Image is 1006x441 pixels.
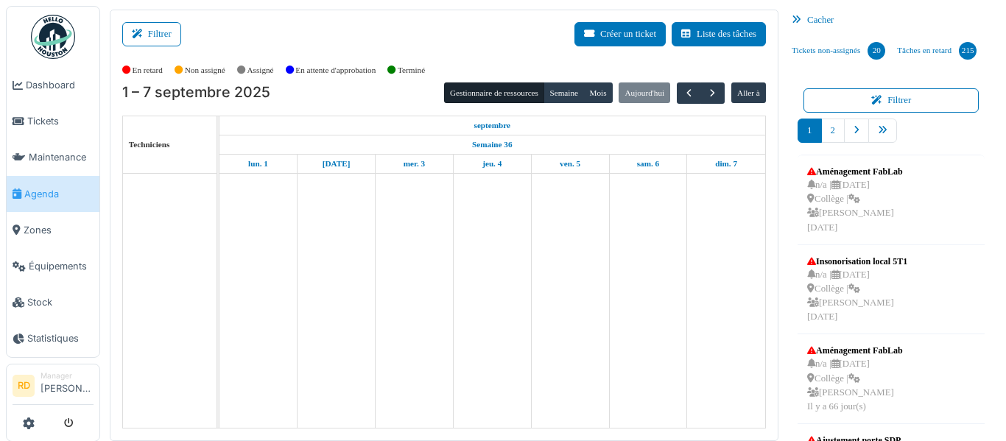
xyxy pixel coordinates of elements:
div: Cacher [786,10,996,31]
div: n/a | [DATE] Collège | [PERSON_NAME] [DATE] [807,268,907,325]
button: Liste des tâches [672,22,766,46]
span: Stock [27,295,94,309]
button: Mois [583,82,613,103]
a: Tâches en retard [891,31,982,71]
a: Tickets non-assignés [786,31,891,71]
span: Maintenance [29,150,94,164]
a: Aménagement FabLab n/a |[DATE] Collège | [PERSON_NAME]Il y a 66 jour(s) [803,340,907,417]
button: Précédent [677,82,701,104]
div: n/a | [DATE] Collège | [PERSON_NAME] Il y a 66 jour(s) [807,357,903,414]
a: Agenda [7,176,99,212]
a: 1 [798,119,821,143]
li: RD [13,375,35,397]
a: Tickets [7,103,99,139]
a: 7 septembre 2025 [711,155,741,173]
button: Créer un ticket [574,22,666,46]
img: Badge_color-CXgf-gQk.svg [31,15,75,59]
a: Aménagement FabLab n/a |[DATE] Collège | [PERSON_NAME][DATE] [803,161,907,239]
div: Aménagement FabLab [807,344,903,357]
div: 20 [868,42,885,60]
li: [PERSON_NAME] [41,370,94,402]
div: Insonorisation local 5T1 [807,255,907,268]
a: Statistiques [7,320,99,356]
span: Dashboard [26,78,94,92]
label: Assigné [247,64,274,77]
button: Aujourd'hui [619,82,670,103]
span: Zones [24,223,94,237]
button: Semaine [544,82,584,103]
a: Zones [7,212,99,248]
a: 6 septembre 2025 [633,155,663,173]
label: Non assigné [185,64,225,77]
button: Filtrer [122,22,181,46]
button: Filtrer [803,88,979,113]
span: Équipements [29,259,94,273]
a: Insonorisation local 5T1 n/a |[DATE] Collège | [PERSON_NAME][DATE] [803,251,911,328]
label: En attente d'approbation [295,64,376,77]
span: Statistiques [27,331,94,345]
a: 3 septembre 2025 [400,155,429,173]
button: Suivant [700,82,725,104]
a: Dashboard [7,67,99,103]
label: Terminé [398,64,425,77]
a: 5 septembre 2025 [556,155,584,173]
a: 4 septembre 2025 [479,155,505,173]
span: Tickets [27,114,94,128]
div: n/a | [DATE] Collège | [PERSON_NAME] [DATE] [807,178,903,235]
div: 215 [959,42,977,60]
a: 2 [821,119,845,143]
a: 2 septembre 2025 [319,155,354,173]
span: Techniciens [129,140,170,149]
a: Stock [7,284,99,320]
a: 1 septembre 2025 [245,155,272,173]
button: Aller à [731,82,766,103]
span: Agenda [24,187,94,201]
a: Semaine 36 [468,135,516,154]
h2: 1 – 7 septembre 2025 [122,84,270,102]
div: Aménagement FabLab [807,165,903,178]
a: 1 septembre 2025 [471,116,515,135]
a: Maintenance [7,139,99,175]
nav: pager [798,119,985,155]
div: Manager [41,370,94,381]
a: Équipements [7,248,99,284]
a: RD Manager[PERSON_NAME] [13,370,94,406]
button: Gestionnaire de ressources [444,82,544,103]
label: En retard [133,64,163,77]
